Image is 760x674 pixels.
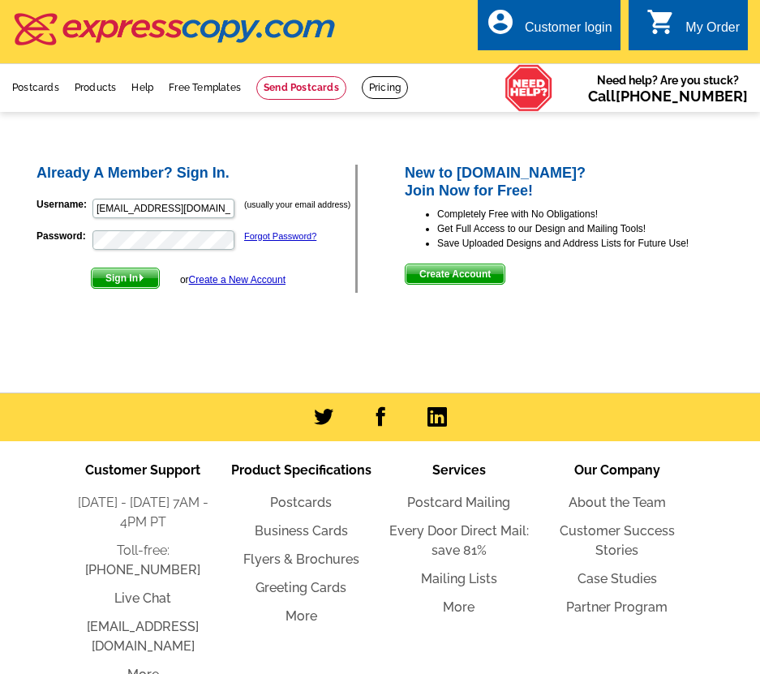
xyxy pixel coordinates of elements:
a: account_circle Customer login [486,18,612,38]
a: shopping_cart My Order [646,18,740,38]
a: Postcards [12,82,59,93]
li: Get Full Access to our Design and Mailing Tools! [437,221,745,236]
a: Mailing Lists [421,571,497,586]
h2: Already A Member? Sign In. [36,165,355,182]
span: Need help? Are you stuck? [588,72,748,105]
i: account_circle [486,7,515,36]
button: Create Account [405,264,505,285]
span: Call [588,88,748,105]
div: My Order [685,20,740,43]
a: Business Cards [255,523,348,539]
a: More [286,608,317,624]
span: Services [432,462,486,478]
label: Username: [36,197,91,212]
span: Product Specifications [231,462,371,478]
li: Save Uploaded Designs and Address Lists for Future Use! [437,236,745,251]
a: [PHONE_NUMBER] [85,562,200,577]
span: Create Account [406,264,505,284]
div: or [180,273,286,287]
button: Sign In [91,268,160,289]
a: Flyers & Brochures [243,552,359,567]
li: Completely Free with No Obligations! [437,207,745,221]
li: Toll-free: [64,541,222,580]
span: Customer Support [85,462,200,478]
div: Customer login [525,20,612,43]
iframe: LiveChat chat widget [436,297,760,674]
a: Live Chat [114,590,171,606]
a: Products [75,82,117,93]
a: Create a New Account [189,274,286,285]
li: [DATE] - [DATE] 7AM - 4PM PT [64,493,222,532]
span: Sign In [92,268,159,288]
label: Password: [36,229,91,243]
a: Postcard Mailing [407,495,510,510]
small: (usually your email address) [244,200,350,209]
i: shopping_cart [646,7,676,36]
a: Free Templates [169,82,241,93]
img: help [505,64,553,112]
a: Greeting Cards [255,580,346,595]
a: Every Door Direct Mail: save 81% [389,523,529,558]
h2: New to [DOMAIN_NAME]? Join Now for Free! [405,165,745,200]
a: [EMAIL_ADDRESS][DOMAIN_NAME] [87,619,199,654]
a: [PHONE_NUMBER] [616,88,748,105]
a: Forgot Password? [244,231,316,241]
a: Postcards [270,495,332,510]
img: button-next-arrow-white.png [138,274,145,281]
a: Help [131,82,153,93]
